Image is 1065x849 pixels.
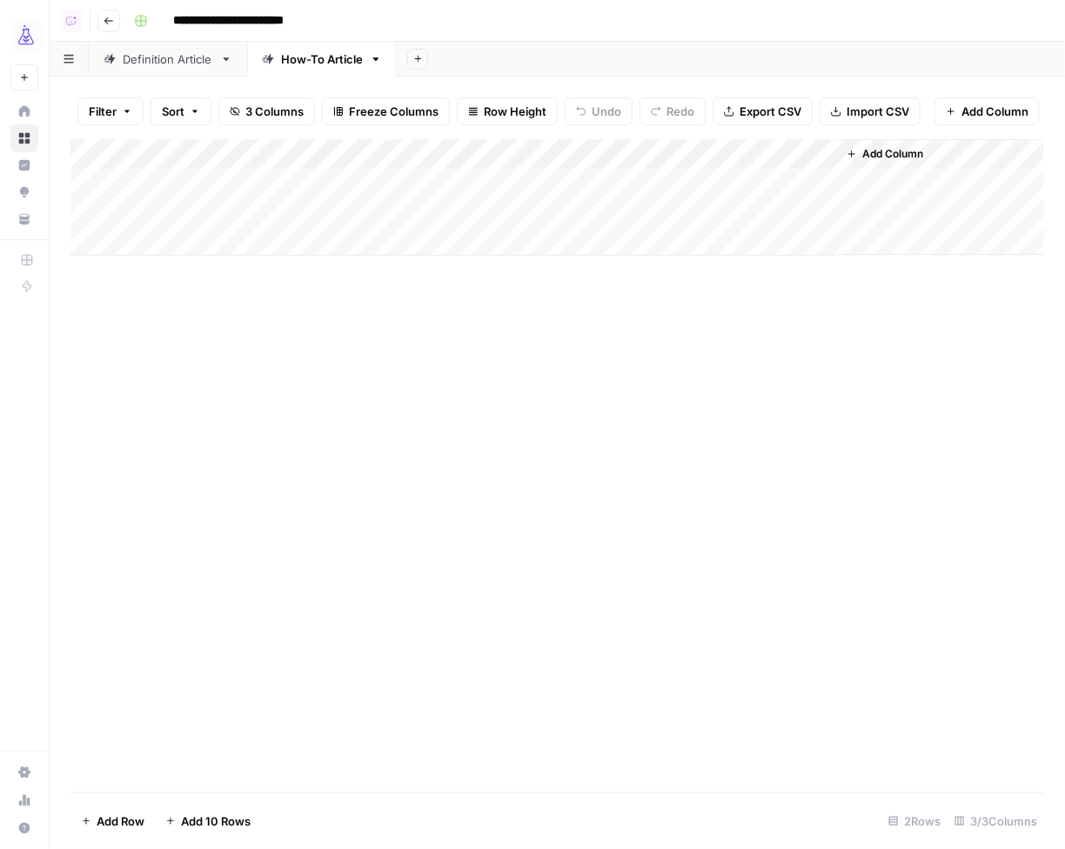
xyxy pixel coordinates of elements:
[322,97,450,125] button: Freeze Columns
[77,97,144,125] button: Filter
[151,97,211,125] button: Sort
[10,759,38,786] a: Settings
[10,205,38,233] a: Your Data
[713,97,813,125] button: Export CSV
[847,103,909,120] span: Import CSV
[10,124,38,152] a: Browse
[247,42,397,77] a: How-To Article
[484,103,546,120] span: Row Height
[592,103,621,120] span: Undo
[10,151,38,179] a: Insights
[820,97,921,125] button: Import CSV
[457,97,558,125] button: Row Height
[245,103,304,120] span: 3 Columns
[948,807,1044,835] div: 3/3 Columns
[70,807,155,835] button: Add Row
[10,14,38,57] button: Workspace: AirOps Growth
[155,807,261,835] button: Add 10 Rows
[162,103,184,120] span: Sort
[281,50,363,68] div: How-To Article
[349,103,439,120] span: Freeze Columns
[640,97,706,125] button: Redo
[840,143,930,165] button: Add Column
[862,146,923,162] span: Add Column
[881,807,948,835] div: 2 Rows
[10,178,38,206] a: Opportunities
[181,812,251,830] span: Add 10 Rows
[10,814,38,842] button: Help + Support
[218,97,315,125] button: 3 Columns
[10,97,38,125] a: Home
[740,103,801,120] span: Export CSV
[97,812,144,830] span: Add Row
[89,103,117,120] span: Filter
[934,97,1040,125] button: Add Column
[10,786,38,814] a: Usage
[10,20,42,51] img: AirOps Growth Logo
[123,50,213,68] div: Definition Article
[89,42,247,77] a: Definition Article
[961,103,1028,120] span: Add Column
[565,97,633,125] button: Undo
[666,103,694,120] span: Redo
